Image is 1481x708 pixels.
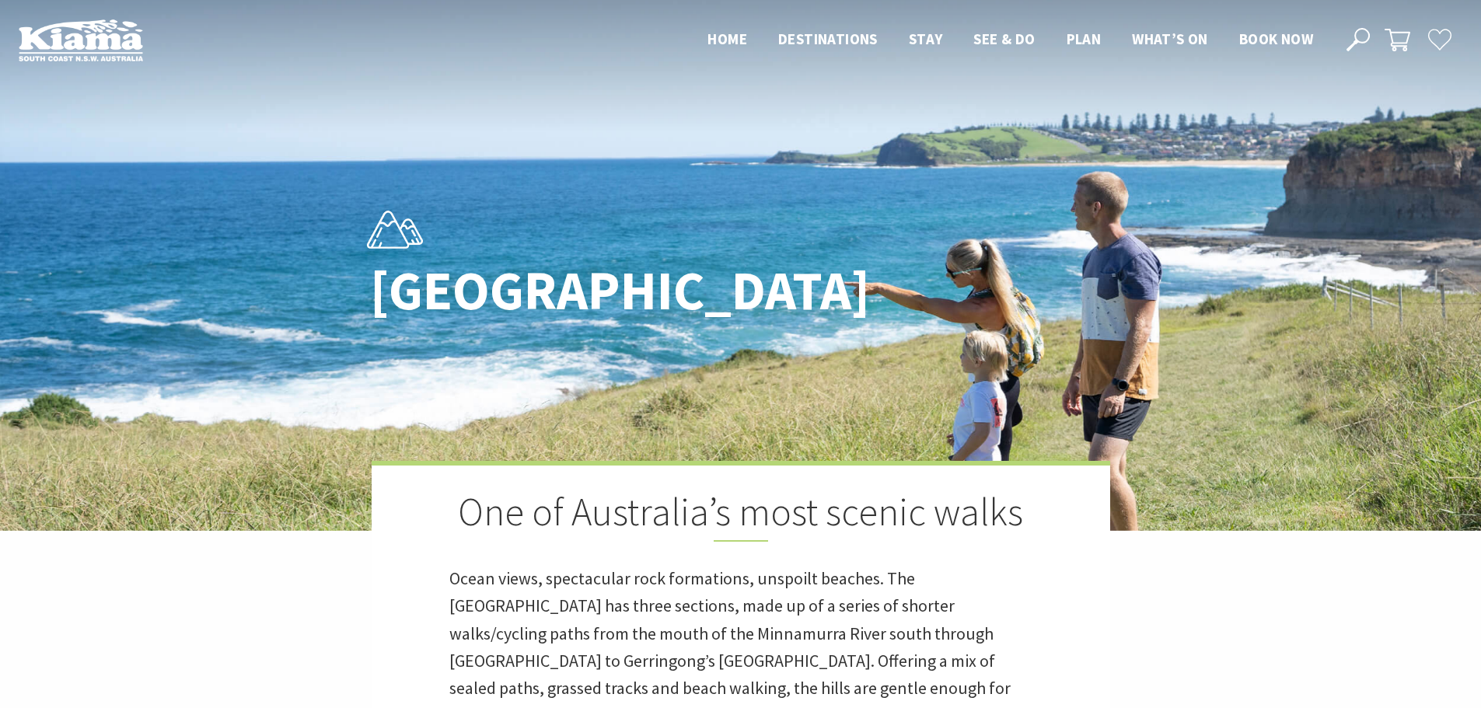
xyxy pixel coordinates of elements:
span: Plan [1067,30,1102,48]
span: Book now [1239,30,1313,48]
img: Kiama Logo [19,19,143,61]
nav: Main Menu [692,27,1329,53]
span: What’s On [1132,30,1208,48]
span: Stay [909,30,943,48]
span: See & Do [973,30,1035,48]
h1: [GEOGRAPHIC_DATA] [370,260,809,320]
h2: One of Australia’s most scenic walks [449,489,1032,542]
span: Destinations [778,30,878,48]
span: Home [707,30,747,48]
